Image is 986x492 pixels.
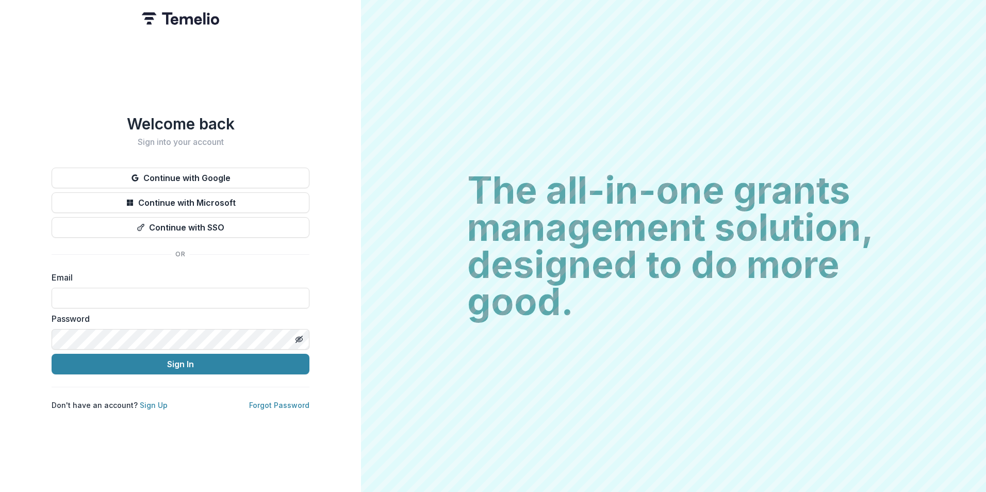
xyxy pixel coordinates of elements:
button: Toggle password visibility [291,331,307,348]
a: Sign Up [140,401,168,409]
button: Continue with Microsoft [52,192,309,213]
label: Email [52,271,303,284]
button: Continue with Google [52,168,309,188]
p: Don't have an account? [52,400,168,411]
img: Temelio [142,12,219,25]
h2: Sign into your account [52,137,309,147]
button: Continue with SSO [52,217,309,238]
a: Forgot Password [249,401,309,409]
button: Sign In [52,354,309,374]
h1: Welcome back [52,114,309,133]
label: Password [52,313,303,325]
